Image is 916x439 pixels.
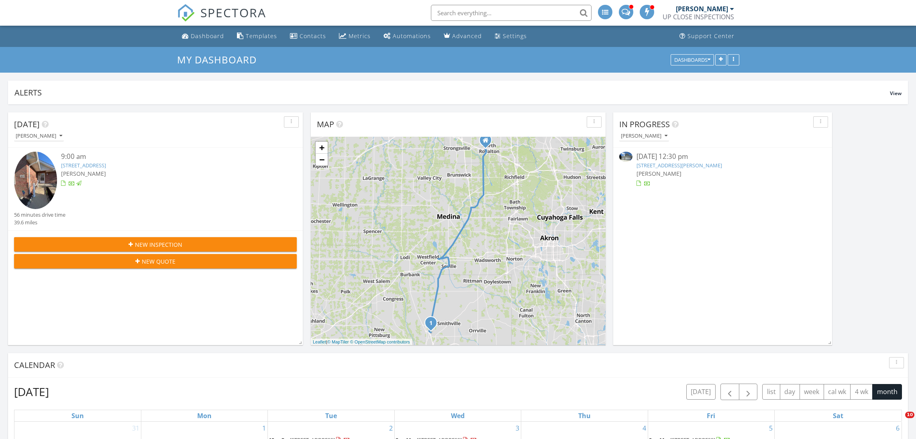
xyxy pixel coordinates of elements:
div: Settings [503,32,527,40]
input: Search everything... [431,5,592,21]
a: Go to September 4, 2025 [641,422,648,435]
span: View [890,90,902,97]
span: [PERSON_NAME] [61,170,106,177]
a: Go to September 1, 2025 [261,422,267,435]
a: Leaflet [313,339,326,344]
button: day [780,384,800,400]
img: The Best Home Inspection Software - Spectora [177,4,195,22]
a: Sunday [70,410,86,421]
button: [PERSON_NAME] [14,131,64,142]
a: Wednesday [449,410,466,421]
div: UP CLOSE INSPECTIONS [663,13,734,21]
span: SPECTORA [200,4,266,21]
a: Go to September 2, 2025 [388,422,394,435]
a: Zoom in [316,142,328,154]
div: [PERSON_NAME] [16,133,62,139]
button: [DATE] [686,384,716,400]
img: 9353197%2Fcover_photos%2Ft4KxKzmGVBWE3ryo3Fh8%2Fsmall.jpg [14,152,57,209]
span: 10 [905,412,914,418]
span: Calendar [14,360,55,370]
a: Templates [234,29,280,44]
a: Go to August 31, 2025 [131,422,141,435]
a: Support Center [676,29,738,44]
span: Map [317,119,334,130]
div: Dashboards [674,57,710,63]
div: [DATE] 12:30 pm [637,152,809,162]
a: Advanced [441,29,485,44]
span: [DATE] [14,119,40,130]
a: 9:00 am [STREET_ADDRESS] [PERSON_NAME] 56 minutes drive time 39.6 miles [14,152,297,226]
a: My Dashboard [177,53,263,66]
a: Friday [705,410,717,421]
a: [DATE] 12:30 pm [STREET_ADDRESS][PERSON_NAME] [PERSON_NAME] [619,152,826,187]
a: Automations (Advanced) [380,29,434,44]
button: Next month [739,384,758,400]
a: [STREET_ADDRESS] [61,162,106,169]
button: week [800,384,824,400]
div: Automations [393,32,431,40]
button: [PERSON_NAME] [619,131,669,142]
div: 14515 Cross Creek Lane, North Royalton OH 44133 [486,140,490,145]
a: [STREET_ADDRESS][PERSON_NAME] [637,162,722,169]
a: Go to September 3, 2025 [514,422,521,435]
div: 39.6 miles [14,219,65,226]
div: 3333 Bayberry Cove, Wooster, OH 44691 [431,323,436,327]
span: [PERSON_NAME] [637,170,681,177]
a: Zoom out [316,154,328,166]
button: cal wk [824,384,851,400]
h2: [DATE] [14,384,49,400]
a: SPECTORA [177,11,266,28]
a: © OpenStreetMap contributors [350,339,410,344]
span: New Quote [142,257,175,266]
button: Previous month [720,384,739,400]
a: Monday [196,410,213,421]
div: Alerts [14,87,890,98]
span: New Inspection [135,240,182,249]
button: Dashboards [671,54,714,65]
i: 1 [429,321,432,326]
button: 4 wk [850,384,873,400]
div: Metrics [349,32,371,40]
img: 9185467%2Fcover_photos%2FhlsdO34W8CIhWR2iqgDz%2Fsmall.jpg [619,152,632,162]
div: Support Center [688,32,734,40]
div: [PERSON_NAME] [676,5,728,13]
div: 56 minutes drive time [14,211,65,219]
button: month [872,384,902,400]
div: [PERSON_NAME] [621,133,667,139]
div: Templates [246,32,277,40]
div: Advanced [452,32,482,40]
div: Dashboard [191,32,224,40]
a: Go to September 5, 2025 [767,422,774,435]
a: Contacts [287,29,329,44]
button: list [762,384,780,400]
a: Metrics [336,29,374,44]
button: New Inspection [14,237,297,252]
a: Settings [492,29,530,44]
a: © MapTiler [327,339,349,344]
iframe: Intercom live chat [889,412,908,431]
span: In Progress [619,119,670,130]
div: | [311,339,412,346]
div: 9:00 am [61,152,273,162]
a: Tuesday [324,410,339,421]
a: Dashboard [179,29,227,44]
a: Saturday [831,410,845,421]
div: Contacts [300,32,326,40]
button: New Quote [14,254,297,268]
a: Thursday [577,410,592,421]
